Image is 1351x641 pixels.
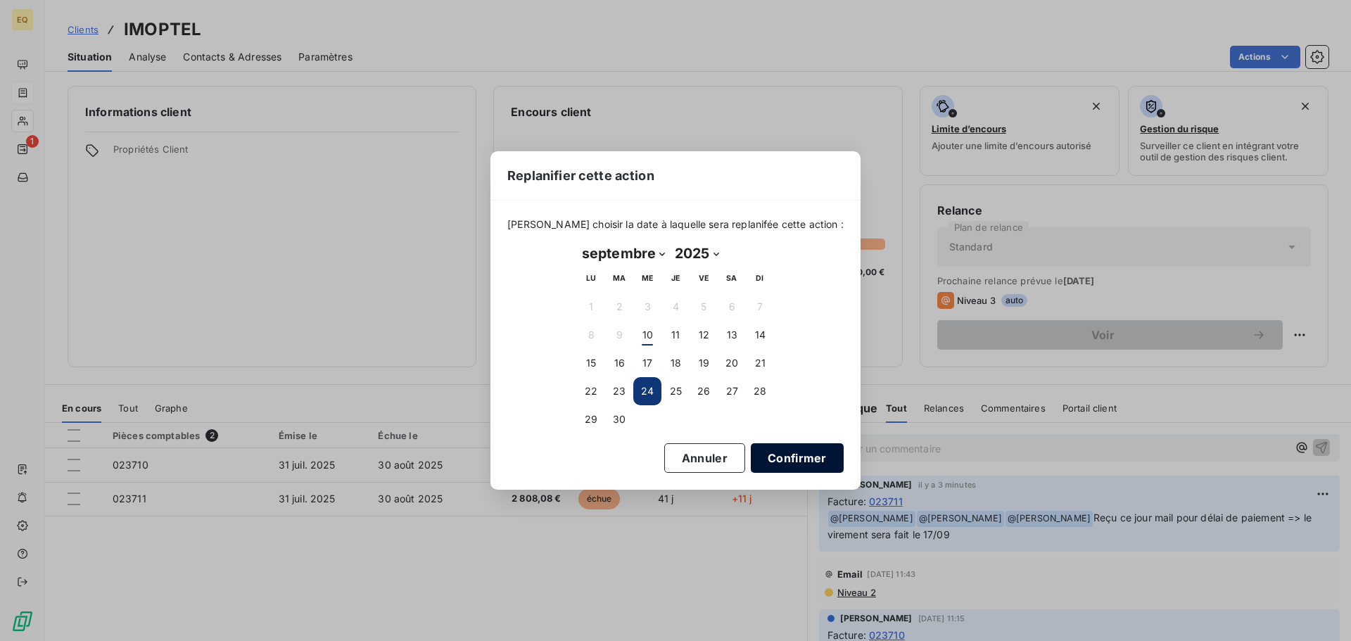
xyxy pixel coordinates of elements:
[661,293,690,321] button: 4
[661,321,690,349] button: 11
[577,321,605,349] button: 8
[577,293,605,321] button: 1
[507,166,654,185] span: Replanifier cette action
[633,377,661,405] button: 24
[605,321,633,349] button: 9
[718,377,746,405] button: 27
[605,405,633,433] button: 30
[633,293,661,321] button: 3
[605,265,633,293] th: mardi
[690,293,718,321] button: 5
[507,217,844,231] span: [PERSON_NAME] choisir la date à laquelle sera replanifée cette action :
[661,349,690,377] button: 18
[633,349,661,377] button: 17
[690,321,718,349] button: 12
[751,443,844,473] button: Confirmer
[577,349,605,377] button: 15
[605,349,633,377] button: 16
[577,265,605,293] th: lundi
[718,293,746,321] button: 6
[661,377,690,405] button: 25
[633,265,661,293] th: mercredi
[690,377,718,405] button: 26
[1303,593,1337,627] iframe: Intercom live chat
[718,265,746,293] th: samedi
[577,377,605,405] button: 22
[746,265,774,293] th: dimanche
[661,265,690,293] th: jeudi
[577,405,605,433] button: 29
[718,349,746,377] button: 20
[605,377,633,405] button: 23
[718,321,746,349] button: 13
[633,321,661,349] button: 10
[746,293,774,321] button: 7
[690,265,718,293] th: vendredi
[746,377,774,405] button: 28
[746,321,774,349] button: 14
[746,349,774,377] button: 21
[605,293,633,321] button: 2
[664,443,745,473] button: Annuler
[690,349,718,377] button: 19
